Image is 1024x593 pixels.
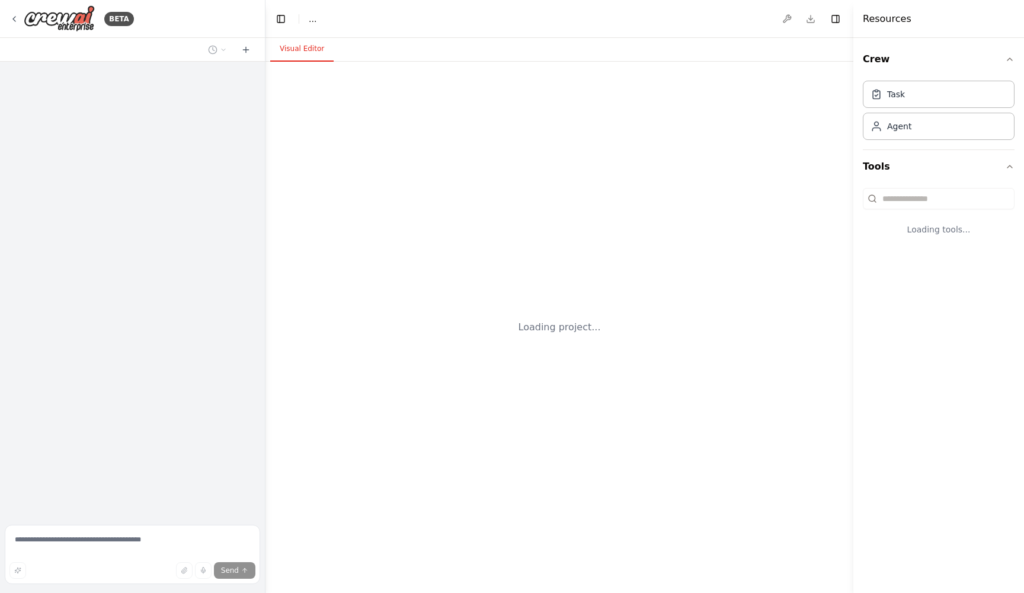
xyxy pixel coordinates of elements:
span: Send [221,566,239,575]
button: Hide right sidebar [827,11,844,27]
h4: Resources [863,12,911,26]
span: ... [309,13,316,25]
button: Upload files [176,562,193,579]
button: Switch to previous chat [203,43,232,57]
div: Task [887,88,905,100]
button: Send [214,562,255,579]
div: Loading tools... [863,214,1015,245]
button: Improve this prompt [9,562,26,579]
button: Tools [863,150,1015,183]
nav: breadcrumb [309,13,316,25]
div: Crew [863,76,1015,149]
div: Agent [887,120,911,132]
img: Logo [24,5,95,32]
div: BETA [104,12,134,26]
button: Crew [863,43,1015,76]
div: Loading project... [519,320,601,334]
div: Tools [863,183,1015,254]
button: Visual Editor [270,37,334,62]
button: Start a new chat [236,43,255,57]
button: Click to speak your automation idea [195,562,212,579]
button: Hide left sidebar [273,11,289,27]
